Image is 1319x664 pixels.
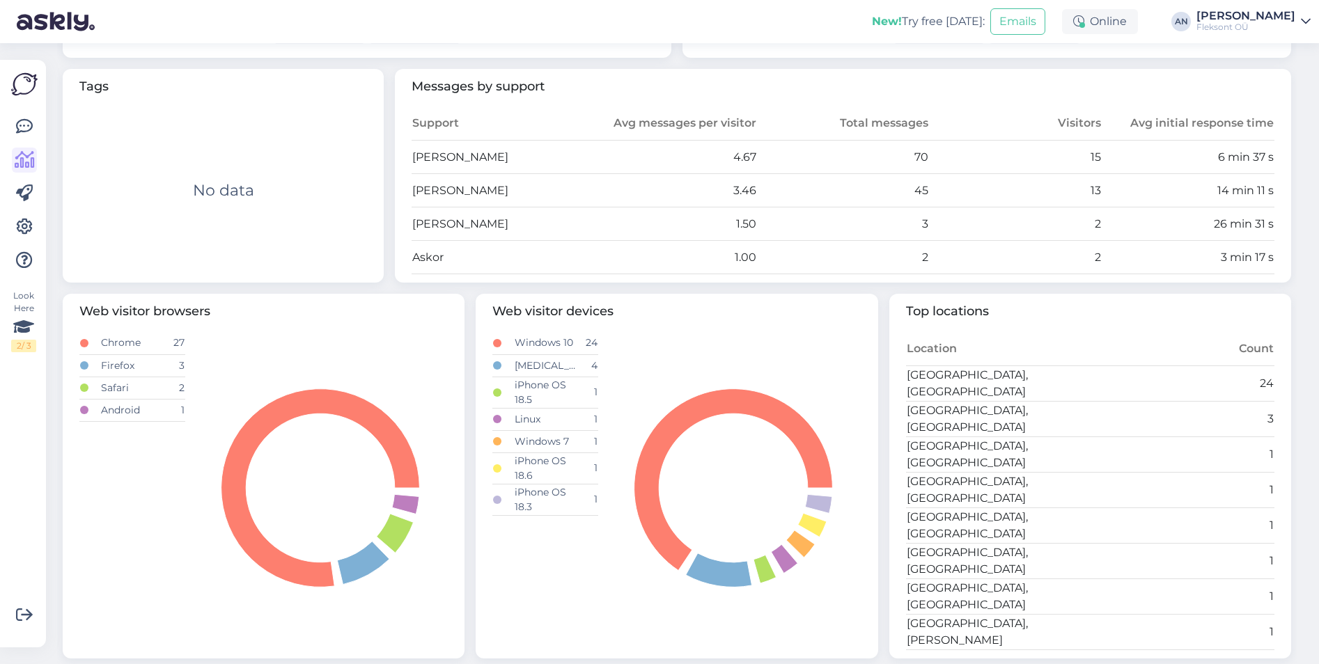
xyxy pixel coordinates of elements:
[1090,401,1274,436] td: 3
[577,408,598,430] td: 1
[757,174,930,207] td: 45
[906,472,1091,507] td: [GEOGRAPHIC_DATA], [GEOGRAPHIC_DATA]
[1102,207,1274,241] td: 26 min 31 s
[412,241,584,274] td: Askor
[11,340,36,352] div: 2 / 3
[412,141,584,174] td: [PERSON_NAME]
[412,107,584,141] th: Support
[906,507,1091,543] td: [GEOGRAPHIC_DATA], [GEOGRAPHIC_DATA]
[584,241,757,274] td: 1.00
[906,436,1091,472] td: [GEOGRAPHIC_DATA], [GEOGRAPHIC_DATA]
[584,174,757,207] td: 3.46
[584,107,757,141] th: Avg messages per visitor
[929,207,1102,241] td: 2
[1196,22,1295,33] div: Fleksont OÜ
[929,141,1102,174] td: 15
[906,302,1274,321] span: Top locations
[577,484,598,515] td: 1
[164,332,185,354] td: 27
[100,399,164,421] td: Android
[906,578,1091,614] td: [GEOGRAPHIC_DATA], [GEOGRAPHIC_DATA]
[1090,472,1274,507] td: 1
[11,71,38,97] img: Askly Logo
[79,302,448,321] span: Web visitor browsers
[1102,241,1274,274] td: 3 min 17 s
[164,354,185,377] td: 3
[757,207,930,241] td: 3
[577,354,598,377] td: 4
[11,290,36,352] div: Look Here
[872,15,902,28] b: New!
[164,399,185,421] td: 1
[1102,141,1274,174] td: 6 min 37 s
[929,107,1102,141] th: Visitors
[1171,12,1191,31] div: AN
[514,430,577,452] td: Windows 7
[100,377,164,399] td: Safari
[1102,174,1274,207] td: 14 min 11 s
[906,614,1091,649] td: [GEOGRAPHIC_DATA], [PERSON_NAME]
[492,302,861,321] span: Web visitor devices
[1090,365,1274,401] td: 24
[577,332,598,354] td: 24
[577,452,598,484] td: 1
[1196,10,1295,22] div: [PERSON_NAME]
[1090,543,1274,578] td: 1
[906,365,1091,401] td: [GEOGRAPHIC_DATA], [GEOGRAPHIC_DATA]
[412,174,584,207] td: [PERSON_NAME]
[1090,507,1274,543] td: 1
[100,332,164,354] td: Chrome
[514,408,577,430] td: Linux
[577,430,598,452] td: 1
[929,174,1102,207] td: 13
[757,107,930,141] th: Total messages
[872,13,985,30] div: Try free [DATE]:
[1090,332,1274,365] th: Count
[757,241,930,274] td: 2
[514,484,577,515] td: iPhone OS 18.3
[100,354,164,377] td: Firefox
[906,543,1091,578] td: [GEOGRAPHIC_DATA], [GEOGRAPHIC_DATA]
[164,377,185,399] td: 2
[577,377,598,408] td: 1
[584,207,757,241] td: 1.50
[412,77,1274,96] span: Messages by support
[1196,10,1311,33] a: [PERSON_NAME]Fleksont OÜ
[79,77,367,96] span: Tags
[906,401,1091,436] td: [GEOGRAPHIC_DATA], [GEOGRAPHIC_DATA]
[1090,578,1274,614] td: 1
[514,452,577,484] td: iPhone OS 18.6
[193,179,254,202] div: No data
[1062,9,1138,34] div: Online
[1090,436,1274,472] td: 1
[514,377,577,408] td: iPhone OS 18.5
[412,207,584,241] td: [PERSON_NAME]
[906,332,1091,365] th: Location
[757,141,930,174] td: 70
[514,354,577,377] td: [MEDICAL_DATA]
[584,141,757,174] td: 4.67
[514,332,577,354] td: Windows 10
[1102,107,1274,141] th: Avg initial response time
[1090,614,1274,649] td: 1
[929,241,1102,274] td: 2
[990,8,1045,35] button: Emails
